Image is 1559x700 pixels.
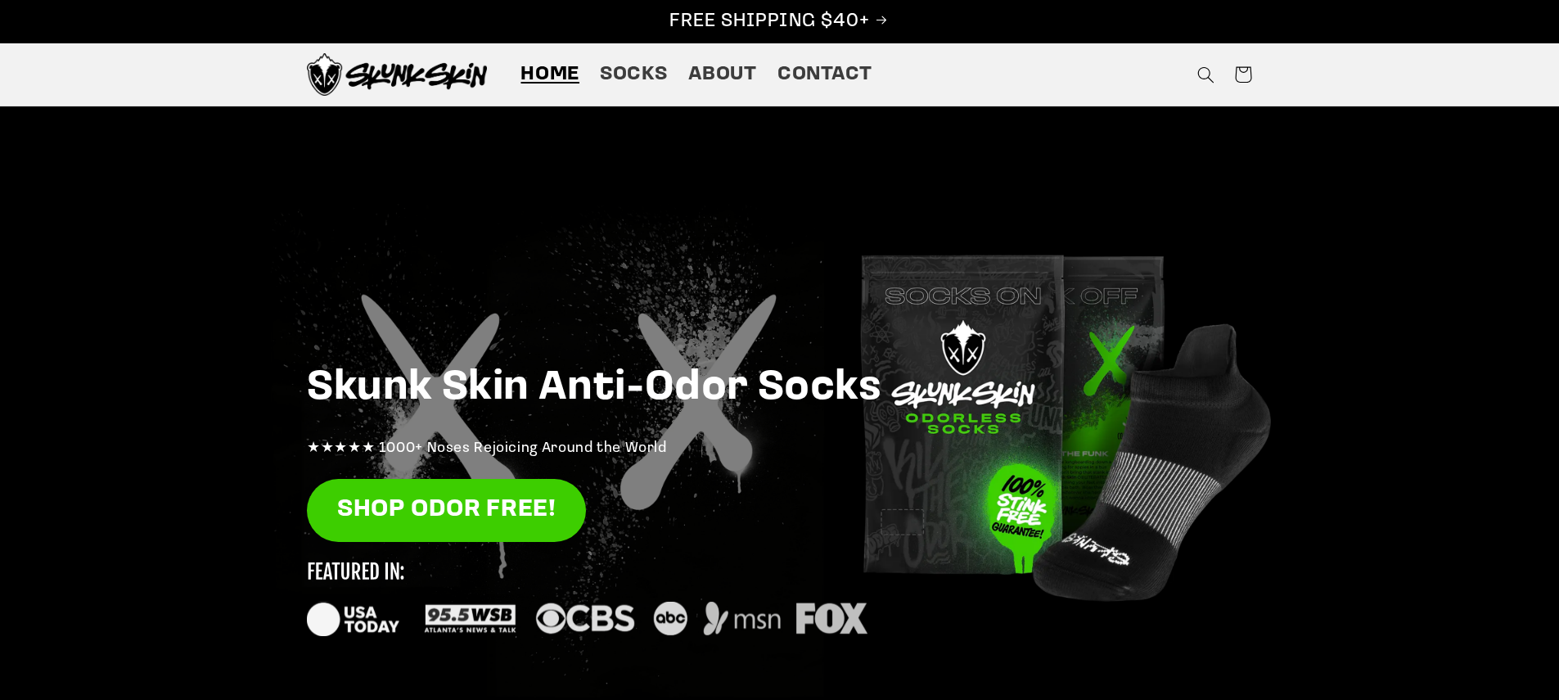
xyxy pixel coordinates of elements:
p: ★★★★★ 1000+ Noses Rejoicing Around the World [307,436,1252,463]
strong: Skunk Skin Anti-Odor Socks [307,368,882,409]
img: new_featured_logos_1_small.svg [307,562,867,636]
span: Contact [777,62,872,88]
summary: Search [1187,56,1224,93]
a: Socks [590,52,678,97]
a: Contact [767,52,882,97]
p: FREE SHIPPING $40+ [17,9,1542,34]
a: SHOP ODOR FREE! [307,479,586,542]
a: About [678,52,767,97]
img: Skunk Skin Anti-Odor Socks. [307,53,487,96]
a: Home [511,52,590,97]
span: About [688,62,757,88]
span: Home [520,62,579,88]
span: Socks [600,62,667,88]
